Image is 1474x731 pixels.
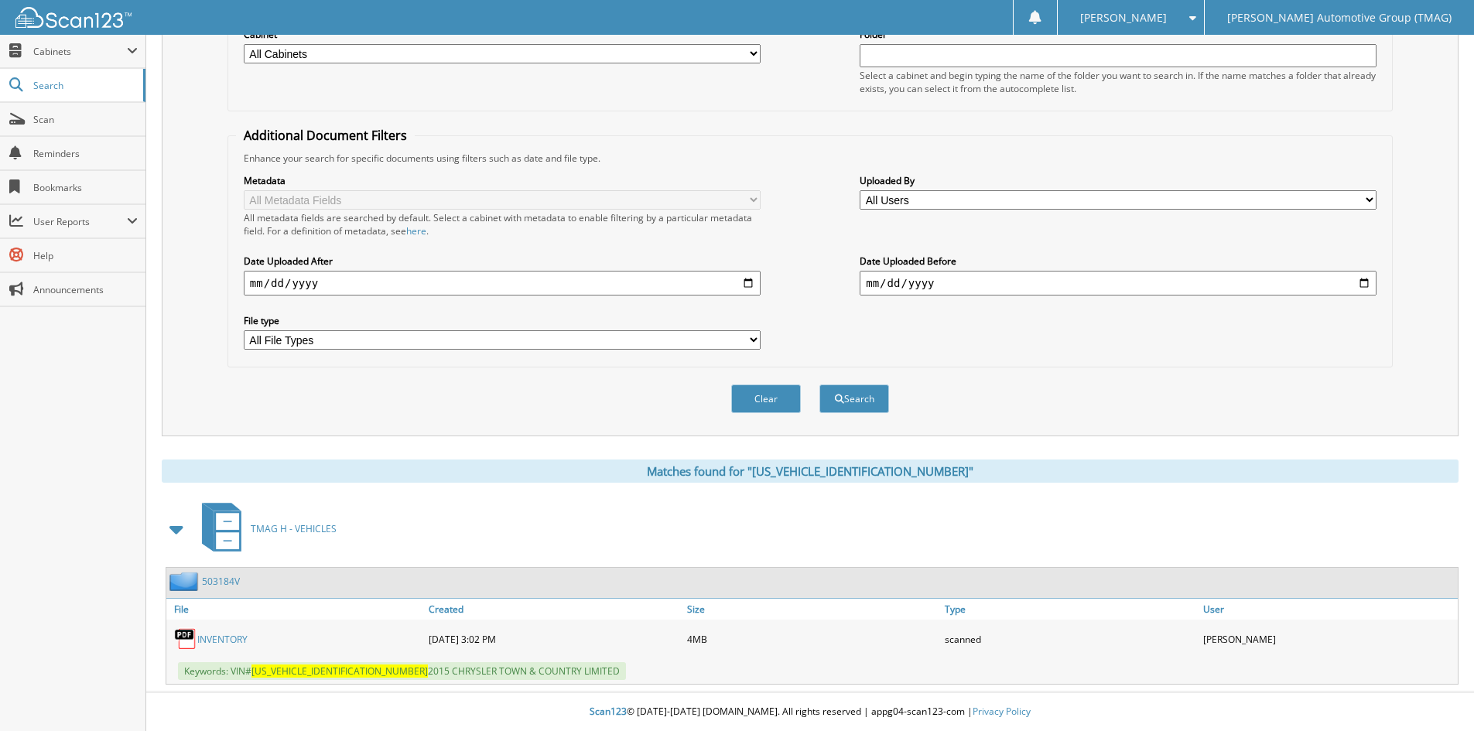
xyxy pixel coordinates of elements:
[1199,599,1458,620] a: User
[33,283,138,296] span: Announcements
[941,623,1199,654] div: scanned
[731,384,801,413] button: Clear
[251,522,337,535] span: TMAG H - VEHICLES
[166,599,425,620] a: File
[860,174,1377,187] label: Uploaded By
[1227,13,1452,22] span: [PERSON_NAME] Automotive Group (TMAG)
[1397,657,1474,731] iframe: Chat Widget
[819,384,889,413] button: Search
[33,147,138,160] span: Reminders
[202,575,240,588] a: 503184V
[244,271,761,295] input: start
[590,705,627,718] span: Scan123
[33,79,135,92] span: Search
[251,664,428,678] span: [US_VEHICLE_IDENTIFICATION_NUMBER]
[146,693,1474,731] div: © [DATE]-[DATE] [DOMAIN_NAME]. All rights reserved | appg04-scan123-com |
[425,599,683,620] a: Created
[33,181,138,194] span: Bookmarks
[973,705,1031,718] a: Privacy Policy
[236,127,415,144] legend: Additional Document Filters
[860,254,1377,268] label: Date Uploaded Before
[941,599,1199,620] a: Type
[1080,13,1167,22] span: [PERSON_NAME]
[178,662,626,680] span: Keywords: VIN# 2015 CHRYSLER TOWN & COUNTRY LIMITED
[33,113,138,126] span: Scan
[683,623,942,654] div: 4MB
[193,498,337,559] a: TMAG H - VEHICLES
[33,249,138,262] span: Help
[244,254,761,268] label: Date Uploaded After
[860,271,1377,295] input: end
[169,572,202,591] img: folder2.png
[406,224,426,237] a: here
[15,7,132,28] img: scan123-logo-white.svg
[197,633,248,646] a: INVENTORY
[683,599,942,620] a: Size
[33,45,127,58] span: Cabinets
[33,215,127,228] span: User Reports
[162,459,1459,483] div: Matches found for "[US_VEHICLE_IDENTIFICATION_NUMBER]"
[244,174,761,187] label: Metadata
[860,69,1377,95] div: Select a cabinet and begin typing the name of the folder you want to search in. If the name match...
[174,627,197,651] img: PDF.png
[236,152,1384,165] div: Enhance your search for specific documents using filters such as date and file type.
[244,314,761,327] label: File type
[425,623,683,654] div: [DATE] 3:02 PM
[244,211,761,237] div: All metadata fields are searched by default. Select a cabinet with metadata to enable filtering b...
[1199,623,1458,654] div: [PERSON_NAME]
